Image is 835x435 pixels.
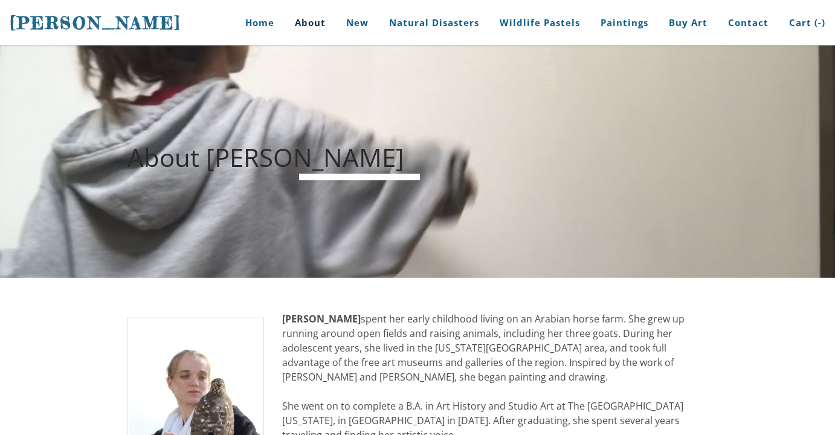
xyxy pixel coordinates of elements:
[10,11,181,34] a: [PERSON_NAME]
[818,16,822,28] span: -
[127,140,404,174] font: About [PERSON_NAME]
[282,312,361,325] strong: [PERSON_NAME]
[10,13,181,33] span: [PERSON_NAME]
